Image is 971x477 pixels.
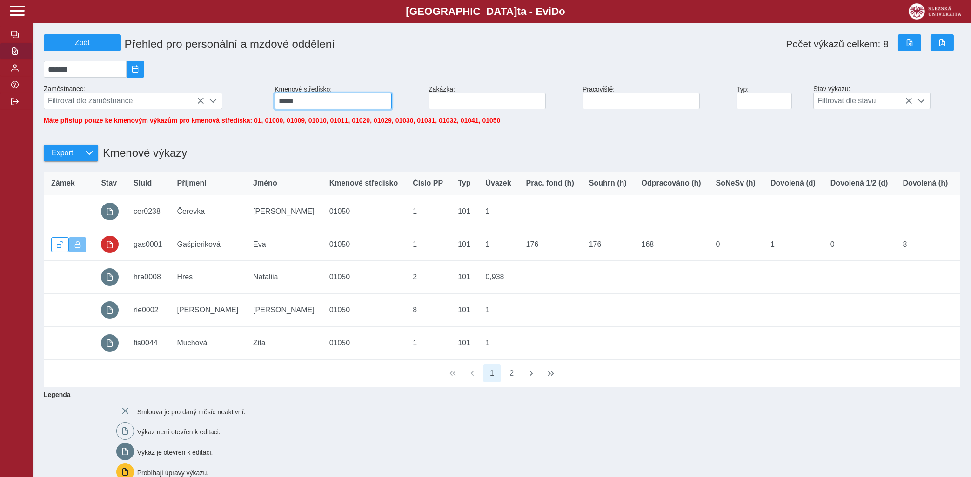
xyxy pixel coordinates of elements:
[642,179,701,187] span: Odpracováno (h)
[405,228,450,261] td: 1
[551,6,559,17] span: D
[101,301,119,319] button: prázdný
[559,6,565,17] span: o
[170,326,246,359] td: Muchová
[810,81,964,113] div: Stav výkazu:
[903,179,948,187] span: Dovolená (h)
[44,145,80,161] button: Export
[170,294,246,327] td: [PERSON_NAME]
[48,39,116,47] span: Zpět
[126,228,169,261] td: gas0001
[814,93,912,109] span: Filtrovat dle stavu
[246,294,322,327] td: [PERSON_NAME]
[51,237,69,252] button: Odemknout výkaz.
[823,228,896,261] td: 0
[137,408,246,415] span: Smlouva je pro daný měsíc neaktivní.
[246,228,322,261] td: Eva
[770,179,816,187] span: Dovolená (d)
[137,428,221,436] span: Výkaz není otevřen k editaci.
[405,195,450,228] td: 1
[405,261,450,294] td: 2
[40,387,956,402] b: Legenda
[137,469,208,476] span: Probíhají úpravy výkazu.
[458,179,470,187] span: Typ
[101,334,119,352] button: prázdný
[478,228,518,261] td: 1
[579,82,733,113] div: Pracoviště:
[246,261,322,294] td: Nataliia
[101,179,117,187] span: Stav
[589,179,627,187] span: Souhrn (h)
[170,228,246,261] td: Gašpieriková
[716,179,756,187] span: SoNeSv (h)
[121,34,583,54] h1: Přehled pro personální a mzdové oddělení
[98,142,187,164] h1: Kmenové výkazy
[733,82,810,113] div: Typ:
[322,261,406,294] td: 01050
[126,294,169,327] td: rie0002
[405,294,450,327] td: 8
[126,195,169,228] td: cer0238
[763,228,823,261] td: 1
[137,449,213,456] span: Výkaz je otevřen k editaci.
[126,261,169,294] td: hre0008
[478,261,518,294] td: 0,938
[177,179,207,187] span: Příjmení
[322,294,406,327] td: 01050
[485,179,511,187] span: Úvazek
[52,149,73,157] span: Export
[253,179,277,187] span: Jméno
[450,195,478,228] td: 101
[450,294,478,327] td: 101
[44,93,204,109] span: Filtrovat dle zaměstnance
[40,81,271,113] div: Zaměstnanec:
[329,179,398,187] span: Kmenové středisko
[101,236,119,253] button: uzamčeno
[425,82,579,113] div: Zakázka:
[127,61,144,78] button: 2025/09
[526,179,574,187] span: Prac. fond (h)
[582,228,634,261] td: 176
[246,195,322,228] td: [PERSON_NAME]
[450,261,478,294] td: 101
[101,268,119,286] button: prázdný
[322,228,406,261] td: 01050
[69,237,87,252] button: Výkaz uzamčen.
[478,326,518,359] td: 1
[478,294,518,327] td: 1
[413,179,443,187] span: Číslo PP
[101,203,119,220] button: prázdný
[931,34,954,51] button: Export do PDF
[909,3,961,20] img: logo_web_su.png
[478,195,518,228] td: 1
[483,364,501,382] button: 1
[450,326,478,359] td: 101
[126,326,169,359] td: fis0044
[170,195,246,228] td: Čerevka
[322,195,406,228] td: 01050
[898,34,921,51] button: Export do Excelu
[44,117,500,124] span: Máte přístup pouze ke kmenovým výkazům pro kmenová střediska: 01, 01000, 01009, 01010, 01011, 010...
[246,326,322,359] td: Zita
[450,228,478,261] td: 101
[709,228,763,261] td: 0
[405,326,450,359] td: 1
[786,39,889,50] span: Počet výkazů celkem: 8
[503,364,521,382] button: 2
[134,179,152,187] span: SluId
[895,228,955,261] td: 8
[271,82,425,113] div: Kmenové středisko:
[517,6,520,17] span: t
[322,326,406,359] td: 01050
[830,179,888,187] span: Dovolená 1/2 (d)
[28,6,943,18] b: [GEOGRAPHIC_DATA] a - Evi
[44,34,121,51] button: Zpět
[519,228,582,261] td: 176
[634,228,709,261] td: 168
[51,179,75,187] span: Zámek
[170,261,246,294] td: Hres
